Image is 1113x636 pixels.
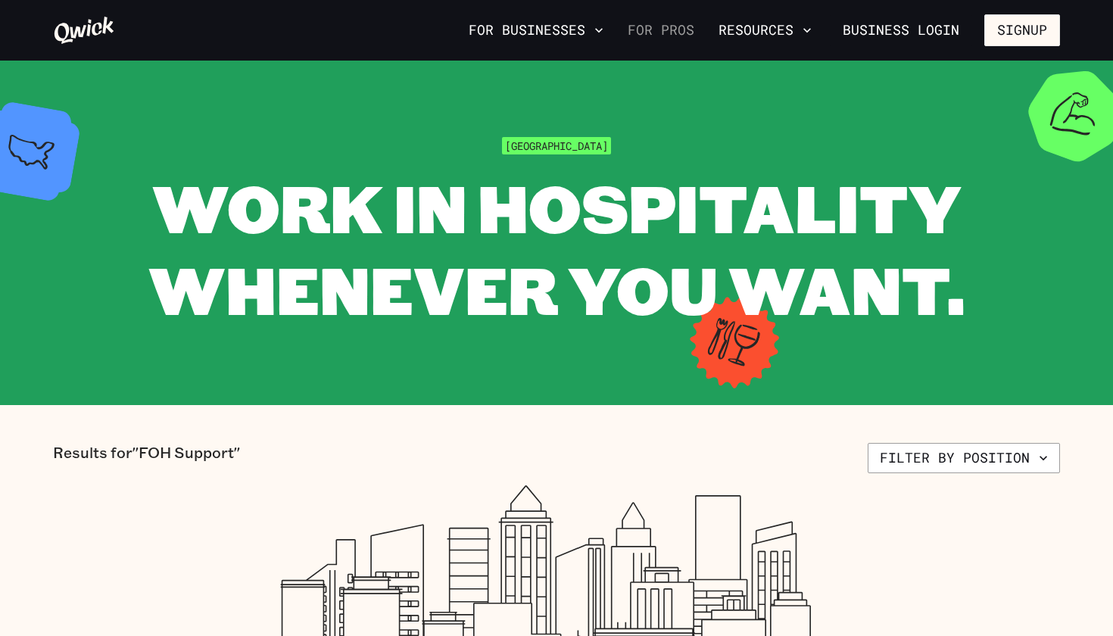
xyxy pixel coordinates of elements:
[868,443,1060,473] button: Filter by position
[830,14,972,46] a: Business Login
[148,164,965,332] span: WORK IN HOSPITALITY WHENEVER YOU WANT.
[53,443,240,473] p: Results for "FOH Support"
[712,17,818,43] button: Resources
[622,17,700,43] a: For Pros
[984,14,1060,46] button: Signup
[463,17,609,43] button: For Businesses
[502,137,611,154] span: [GEOGRAPHIC_DATA]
